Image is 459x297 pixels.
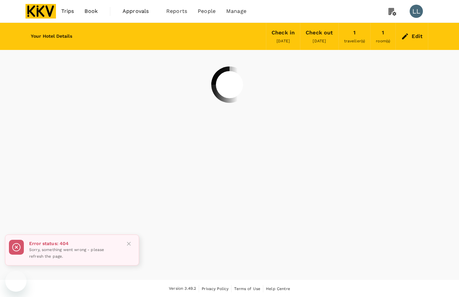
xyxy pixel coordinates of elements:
[266,285,290,292] a: Help Centre
[306,28,333,37] div: Check out
[353,28,356,37] div: 1
[123,7,156,15] span: Approvals
[25,4,56,19] img: KKV Supply Chain Sdn Bhd
[412,32,423,41] div: Edit
[202,286,229,291] span: Privacy Policy
[376,39,390,43] span: room(s)
[61,7,74,15] span: Trips
[266,286,290,291] span: Help Centre
[166,7,187,15] span: Reports
[410,5,423,18] div: LL
[124,239,134,249] button: Close
[234,286,260,291] span: Terms of Use
[169,285,196,292] span: Version 3.49.2
[234,285,260,292] a: Terms of Use
[84,7,98,15] span: Book
[313,39,326,43] span: [DATE]
[29,240,119,247] p: Error status: 404
[202,285,229,292] a: Privacy Policy
[277,39,290,43] span: [DATE]
[344,39,365,43] span: traveller(s)
[29,247,119,260] p: Sorry, something went wrong - please refresh the page.
[5,271,26,292] iframe: Button to launch messaging window
[226,7,246,15] span: Manage
[198,7,216,15] span: People
[31,33,72,40] h6: Your Hotel Details
[382,28,384,37] div: 1
[272,28,295,37] div: Check in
